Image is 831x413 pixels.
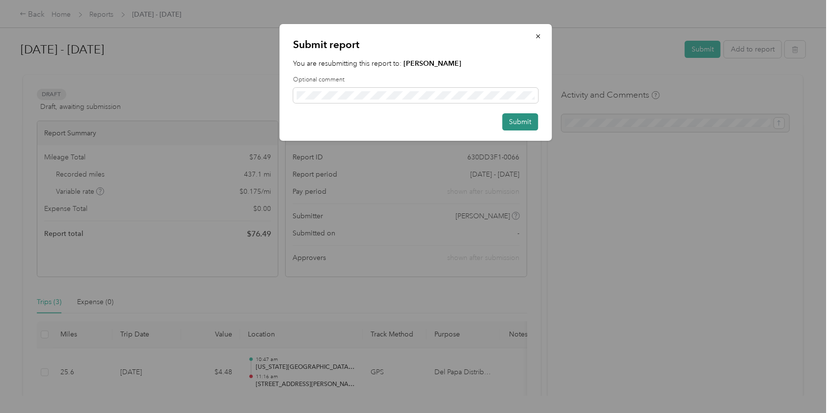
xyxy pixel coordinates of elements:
p: You are resubmitting this report to: [293,58,538,69]
iframe: Everlance-gr Chat Button Frame [776,358,831,413]
p: Submit report [293,38,538,52]
strong: [PERSON_NAME] [403,59,461,68]
button: Submit [502,113,538,130]
label: Optional comment [293,76,538,84]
